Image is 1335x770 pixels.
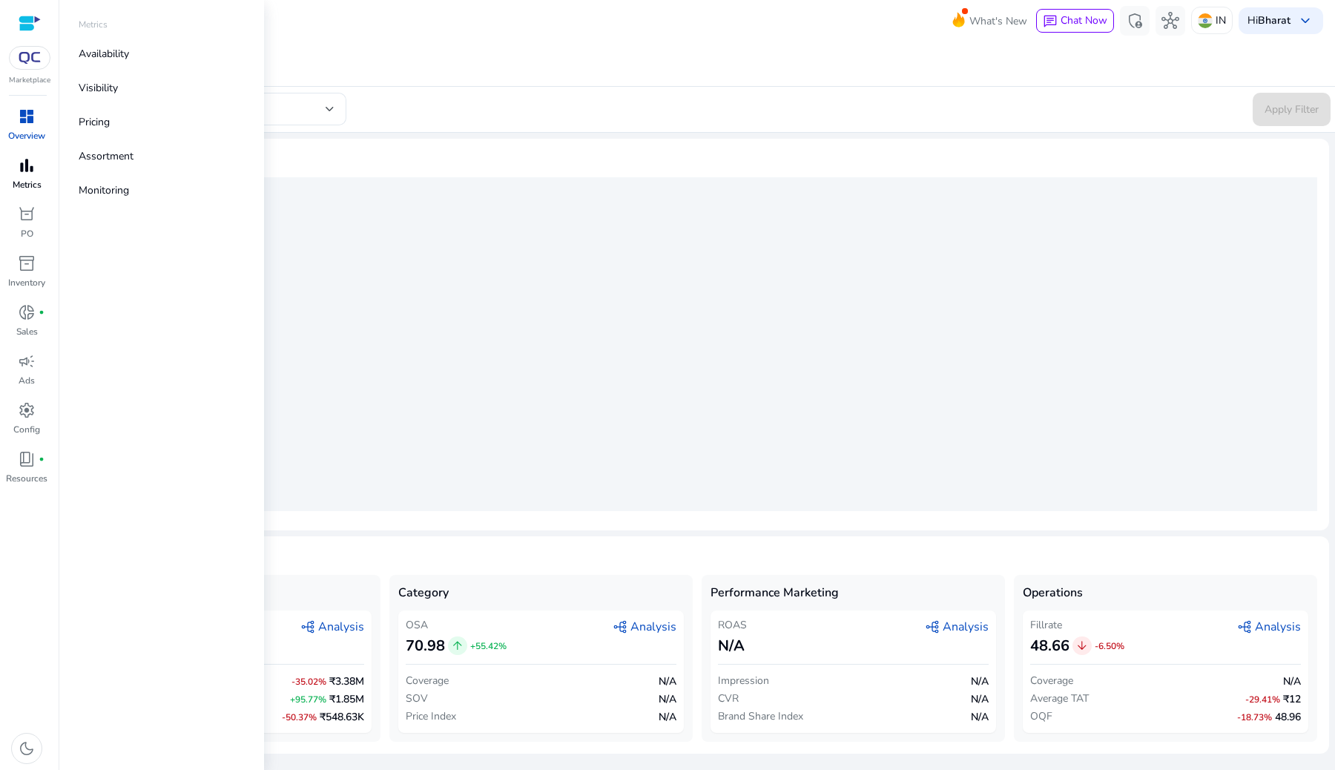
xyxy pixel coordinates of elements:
span: settings [18,401,36,419]
span: arrow_upward [451,639,464,653]
span: Price Index [406,709,456,724]
span: book_4 [18,450,36,468]
span: bar_chart [18,157,36,174]
span: graph_2 [613,619,627,634]
span: dashboard [18,108,36,125]
span: OQF [1030,709,1052,724]
button: hub [1156,6,1185,36]
p: PO [21,227,33,240]
span: graph_2 [925,619,940,634]
span: Deep Dive [77,548,1317,563]
p: Monitoring [79,182,129,198]
p: Inventory [8,276,45,289]
p: Overview [8,129,45,142]
span: orders [18,205,36,223]
span: graph_2 [300,619,315,634]
span: N/A [659,710,676,724]
span: SOV [406,691,428,706]
span: Performance Summary [77,151,1317,165]
span: +95.77% [290,694,326,705]
span: fiber_manual_record [39,456,44,462]
span: -29.41% [1245,694,1280,705]
span: Analysis [925,618,989,636]
span: inventory_2 [18,254,36,272]
span: 48.96 [1275,710,1301,724]
p: Availability [79,46,129,62]
span: Operations [1023,584,1083,602]
span: Performance Marketing [711,584,839,602]
div: loading [77,177,1317,511]
span: Analysis [613,618,676,636]
span: N/A [718,636,745,657]
span: ₹3.38M [329,674,364,688]
span: 70.98 [406,636,445,657]
span: -50.37% [282,711,317,723]
span: hub [1161,12,1179,30]
div: ROAS [718,618,747,633]
span: chat [1043,14,1058,29]
p: Resources [6,472,47,485]
span: -6.50% [1095,640,1124,652]
span: N/A [1283,674,1301,688]
b: Bharat [1258,13,1290,27]
span: N/A [971,692,989,706]
span: 48.66 [1030,636,1069,657]
span: N/A [659,674,676,688]
p: Metrics [13,178,42,191]
span: Coverage [1030,674,1073,688]
span: ₹1.85M [329,692,364,706]
span: N/A [971,674,989,688]
span: Analysis [1237,618,1301,636]
span: Average TAT [1030,691,1089,706]
p: Pricing [79,114,110,130]
p: Metrics [79,18,108,31]
img: in.svg [1198,13,1213,28]
span: Impression [718,674,769,688]
span: ₹12 [1283,692,1301,706]
p: Config [13,423,40,436]
span: ₹548.63K [320,710,364,724]
p: Visibility [79,80,118,96]
span: fiber_manual_record [39,309,44,315]
span: N/A [971,710,989,724]
p: Marketplace [9,75,50,86]
span: Chat Now [1061,13,1107,27]
p: Sales [16,325,38,338]
span: Analysis [300,618,364,636]
span: Coverage [406,674,449,688]
button: chatChat Now [1036,9,1114,33]
span: graph_2 [1237,619,1252,634]
span: arrow_downward [1075,639,1089,653]
span: N/A [659,692,676,706]
p: Ads [19,374,35,387]
p: IN [1216,7,1226,33]
img: QC-logo.svg [16,52,43,64]
span: -18.73% [1237,711,1272,723]
span: admin_panel_settings [1126,12,1144,30]
p: Hi [1247,16,1290,26]
span: +55.42% [470,640,507,652]
p: Assortment [79,148,133,164]
span: dark_mode [18,740,36,757]
div: OSA [406,618,507,633]
span: Brand Share Index [718,709,803,724]
span: donut_small [18,303,36,321]
span: -35.02% [291,676,326,688]
span: CVR [718,691,739,706]
span: Category [398,584,449,602]
span: keyboard_arrow_down [1296,12,1314,30]
span: campaign [18,352,36,370]
button: admin_panel_settings [1120,6,1150,36]
span: What's New [969,8,1027,34]
div: Fillrate [1030,618,1124,633]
